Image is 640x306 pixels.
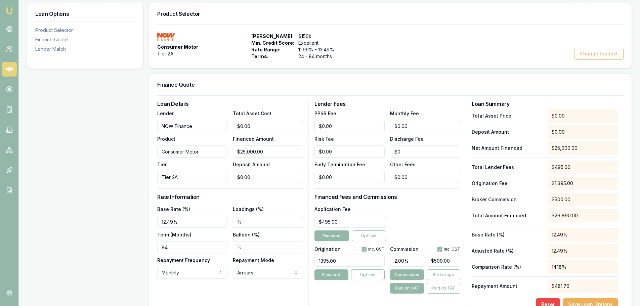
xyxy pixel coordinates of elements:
[548,141,618,155] div: $25,000.00
[233,232,260,237] label: Balloon (%)
[472,264,542,270] p: Comparison Rate (%)
[390,171,460,183] input: $
[472,231,542,238] p: Base Rate (%)
[352,230,386,241] button: Upfront
[314,136,334,142] label: Risk Fee
[35,46,135,52] div: Lender Match
[314,101,460,106] h3: Lender Fees
[472,283,542,290] p: Repayment Amount
[298,46,343,53] span: 11.99% - 13.49%
[472,212,542,219] p: Total Amount Financed
[314,162,365,167] label: Early Termination Fee
[233,120,303,132] input: $
[548,228,618,242] div: 12.49%
[157,194,303,200] h3: Rate Information
[574,48,624,60] button: Change Product
[390,145,460,158] input: $
[548,279,618,293] div: $481.76
[35,27,135,34] div: Product Selector
[314,111,336,116] label: PPSR Fee
[548,177,618,190] div: $1,395.00
[233,216,303,228] input: %
[233,257,274,263] label: Repayment Mode
[157,33,175,41] img: NOW Finance
[390,269,424,280] button: Commission
[251,53,294,60] span: Terms:
[157,101,303,106] h3: Loan Details
[233,111,271,116] label: Total Asset Cost
[157,44,198,50] span: Consumer Motor
[548,125,618,139] div: $0.00
[548,193,618,206] div: $500.00
[390,283,424,294] button: Paid on NAF
[472,101,618,106] h3: Loan Summary
[157,232,191,237] label: Term (Months)
[157,82,624,87] h3: Finance Quote
[298,40,343,46] span: Excellent
[314,216,386,228] input: $
[472,145,542,151] p: Net Amount Financed
[472,113,542,119] p: Total Asset Price
[251,46,294,53] span: Rate Range:
[157,50,173,57] span: Tier 2A
[233,171,303,183] input: $
[390,162,416,167] label: Other Fees
[314,194,460,200] h3: Financed Fees and Commissions
[472,196,542,203] p: Broker Commission
[251,33,294,40] span: [PERSON_NAME]:
[437,247,460,252] div: inc. GST
[548,209,618,222] div: $26,890.00
[390,111,419,116] label: Monthly Fee
[390,255,424,267] input: %
[233,162,270,167] label: Deposit Amount
[233,145,303,158] input: $
[361,247,385,252] div: inc. GST
[427,269,460,280] button: Brokerage
[472,129,542,135] p: Deposit Amount
[472,248,542,254] p: Adjusted Rate (%)
[351,269,385,280] button: Upfront
[390,136,424,142] label: Discharge Fee
[390,247,419,252] label: Commission
[548,109,618,123] div: $0.00
[251,40,294,46] span: Min. Credit Score:
[233,206,264,212] label: Loadings (%)
[314,145,385,158] input: $
[548,244,618,258] div: 12.49%
[157,136,175,142] label: Product
[157,162,167,167] label: Tier
[548,260,618,274] div: 14.18%
[157,11,624,16] h3: Product Selector
[390,120,460,132] input: $
[233,241,303,253] input: %
[314,171,385,183] input: $
[298,33,343,40] span: $150k
[472,180,542,187] p: Origination Fee
[157,257,210,263] label: Repayment Frequency
[314,120,385,132] input: $
[314,230,349,241] button: Financed
[472,164,542,171] p: Total Lender Fees
[233,136,274,142] label: Financed Amount
[35,36,135,43] div: Finance Quote
[314,206,351,212] label: Application Fee
[157,216,227,228] input: %
[427,283,460,294] button: Paid on TAF
[548,161,618,174] div: $495.00
[35,11,135,16] h3: Loan Options
[298,53,343,60] span: 24 - 84 months
[157,111,174,116] label: Lender
[5,7,13,15] img: emu-icon-u.png
[314,247,341,252] label: Origination
[314,269,348,280] button: Financed
[157,206,190,212] label: Base Rate (%)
